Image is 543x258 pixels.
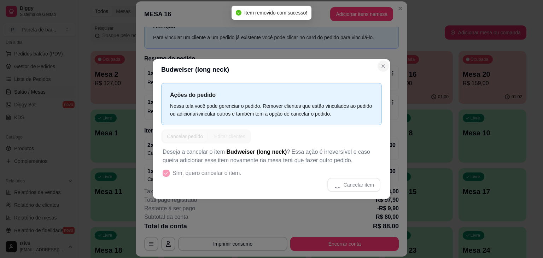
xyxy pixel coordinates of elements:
[244,10,307,16] span: Item removido com sucesso!
[378,60,389,72] button: Close
[236,10,241,16] span: check-circle
[227,149,287,155] span: Budweiser (long neck)
[170,90,373,99] p: Ações do pedido
[163,148,380,165] p: Deseja a cancelar o item ? Essa ação é irreversível e caso queira adicionar esse item novamente n...
[170,102,373,118] div: Nessa tela você pode gerenciar o pedido. Remover clientes que estão vinculados ao pedido ou adici...
[153,59,390,80] header: Budweiser (long neck)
